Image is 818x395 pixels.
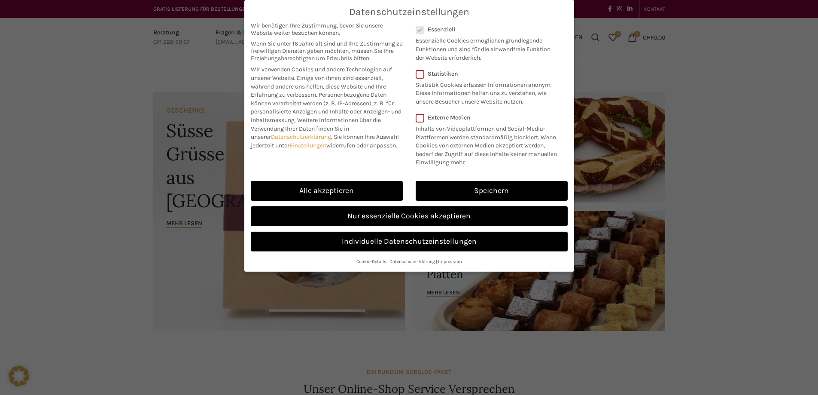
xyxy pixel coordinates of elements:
a: Alle akzeptieren [251,181,403,201]
p: Inhalte von Videoplattformen und Social-Media-Plattformen werden standardmäßig blockiert. Wenn Co... [416,121,562,167]
span: Personenbezogene Daten können verarbeitet werden (z. B. IP-Adressen), z. B. für personalisierte A... [251,91,401,124]
span: Datenschutzeinstellungen [349,6,469,18]
span: Weitere Informationen über die Verwendung Ihrer Daten finden Sie in unserer . [251,116,381,141]
span: Wir verwenden Cookies und andere Technologien auf unserer Website. Einige von ihnen sind essenzie... [251,66,392,98]
a: Impressum [438,259,462,264]
span: Wenn Sie unter 16 Jahre alt sind und Ihre Zustimmung zu freiwilligen Diensten geben möchten, müss... [251,40,403,62]
span: Sie können Ihre Auswahl jederzeit unter widerrufen oder anpassen. [251,133,399,149]
p: Essenzielle Cookies ermöglichen grundlegende Funktionen und sind für die einwandfreie Funktion de... [416,33,556,62]
label: Externe Medien [416,114,562,121]
span: Wir benötigen Ihre Zustimmung, bevor Sie unsere Website weiter besuchen können. [251,22,403,37]
label: Essenziell [416,26,556,33]
a: Einstellungen [289,142,326,149]
a: Speichern [416,181,568,201]
a: Datenschutzerklärung [271,133,331,141]
a: Datenschutzerklärung [389,259,435,264]
p: Statistik Cookies erfassen Informationen anonym. Diese Informationen helfen uns zu verstehen, wie... [416,77,556,106]
label: Statistiken [416,70,556,77]
a: Cookie-Details [356,259,386,264]
a: Individuelle Datenschutzeinstellungen [251,232,568,251]
a: Nur essenzielle Cookies akzeptieren [251,206,568,226]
